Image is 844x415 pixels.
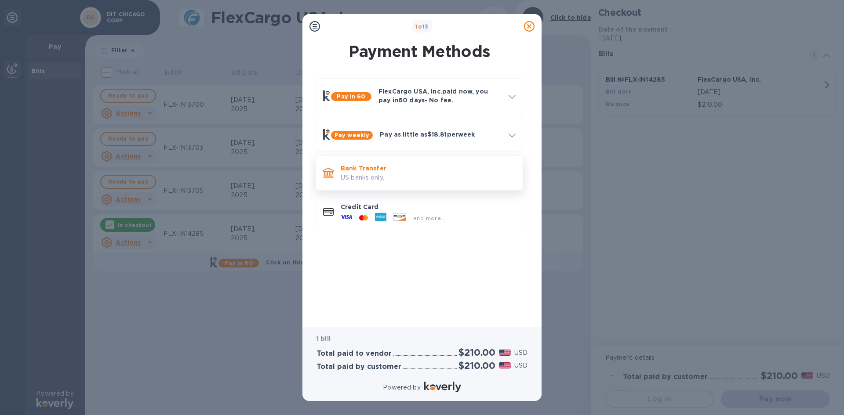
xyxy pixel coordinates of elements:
p: Bank Transfer [341,164,516,173]
h2: $210.00 [458,347,495,358]
p: US banks only. [341,173,516,182]
p: FlexCargo USA, Inc. paid now, you pay in 60 days - No fee. [378,87,502,105]
p: USD [514,348,527,357]
p: Powered by [383,383,420,392]
p: USD [514,361,527,370]
h1: Payment Methods [314,42,525,61]
p: Credit Card [341,202,516,211]
b: of 3 [415,23,429,30]
img: Logo [424,382,461,392]
span: 1 [415,23,418,30]
img: USD [499,350,511,356]
b: Pay in 60 [337,93,365,100]
img: USD [499,362,511,368]
b: 1 bill [316,335,331,342]
h3: Total paid by customer [316,363,401,371]
h3: Total paid to vendor [316,350,392,358]
h2: $210.00 [458,360,495,371]
b: Pay weekly [335,132,369,138]
p: Pay as little as $18.81 per week [380,130,502,139]
span: and more... [413,215,445,221]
